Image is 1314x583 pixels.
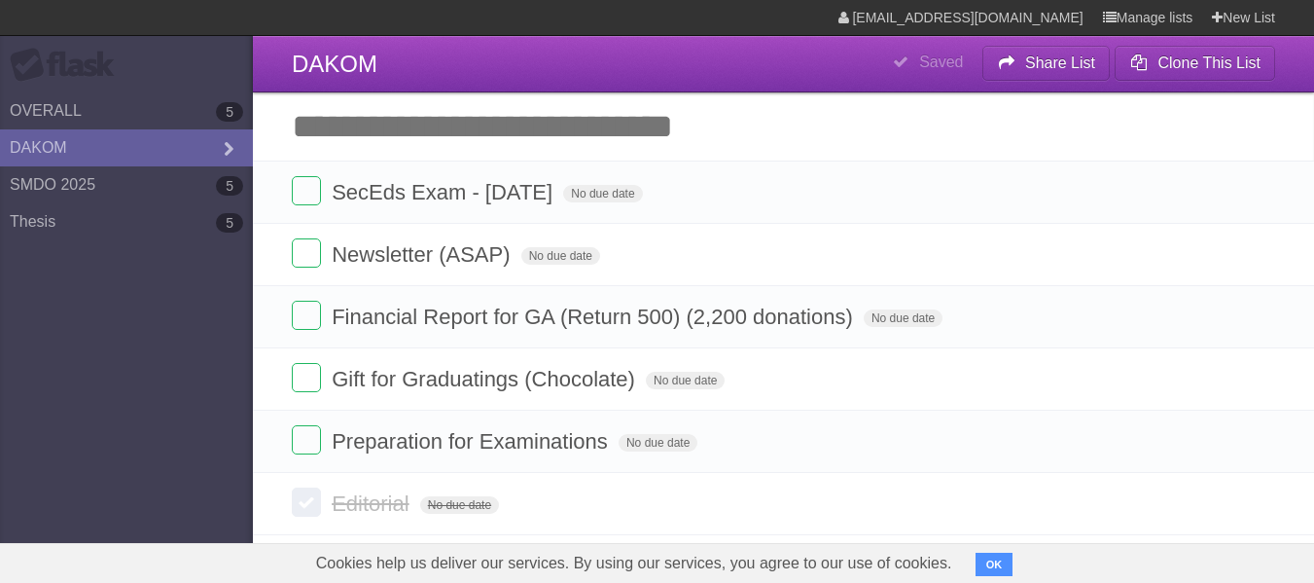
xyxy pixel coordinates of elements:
[332,492,413,516] span: Editorial
[332,242,515,267] span: Newsletter (ASAP)
[521,247,600,265] span: No due date
[619,434,697,452] span: No due date
[563,185,642,202] span: No due date
[292,488,321,517] label: Done
[292,301,321,330] label: Done
[332,367,640,391] span: Gift for Graduatings (Chocolate)
[646,372,725,389] span: No due date
[1115,46,1275,81] button: Clone This List
[332,429,613,454] span: Preparation for Examinations
[332,180,557,204] span: SecEds Exam - [DATE]
[292,238,321,268] label: Done
[1157,55,1261,71] b: Clone This List
[216,213,243,233] b: 5
[864,310,942,327] span: No due date
[10,48,126,83] div: Flask
[292,176,321,205] label: Done
[1025,55,1095,71] b: Share List
[292,425,321,455] label: Done
[216,176,243,196] b: 5
[332,305,858,329] span: Financial Report for GA (Return 500) (2,200 donations)
[420,496,499,514] span: No due date
[297,544,972,583] span: Cookies help us deliver our services. By using our services, you agree to our use of cookies.
[216,102,243,122] b: 5
[292,363,321,392] label: Done
[919,54,963,70] b: Saved
[976,553,1013,576] button: OK
[292,51,377,77] span: DAKOM
[982,46,1111,81] button: Share List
